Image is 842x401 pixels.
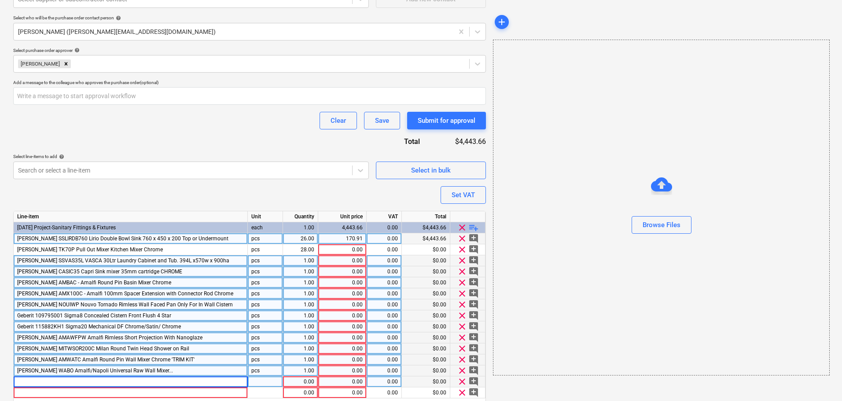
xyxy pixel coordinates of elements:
[13,154,369,159] div: Select line-items to add
[322,376,363,387] div: 0.00
[402,299,450,310] div: $0.00
[248,365,283,376] div: pcs
[468,222,479,233] span: playlist_add
[370,321,398,332] div: 0.00
[283,211,318,222] div: Quantity
[287,255,314,266] div: 1.00
[322,343,363,354] div: 0.00
[17,258,229,264] span: Castano SSVAS35L VASCA 30Ltr Laundry Cabinet and Tub. 394L x570w x 900ha
[457,288,467,299] span: clear
[370,244,398,255] div: 0.00
[13,15,486,21] div: Select who will be the purchase order contact person
[370,222,398,233] div: 0.00
[402,277,450,288] div: $0.00
[287,365,314,376] div: 1.00
[468,277,479,288] span: add_comment
[418,115,475,126] div: Submit for approval
[457,233,467,244] span: clear
[248,321,283,332] div: pcs
[57,154,64,159] span: help
[248,222,283,233] div: each
[402,255,450,266] div: $0.00
[468,310,479,321] span: add_comment
[287,266,314,277] div: 1.00
[331,115,346,126] div: Clear
[17,291,233,297] span: CASTANO AMX100C - Amalfi 100mm Spacer Extension with Connector Rod Chrome
[248,288,283,299] div: pcs
[407,112,486,129] button: Submit for approval
[17,313,171,319] span: Geberit 109795001 Sigma8 Concealed Cistern Front Flush 4 Star
[248,343,283,354] div: pcs
[18,59,61,68] div: [PERSON_NAME]
[287,233,314,244] div: 26.00
[402,343,450,354] div: $0.00
[468,376,479,387] span: add_comment
[457,321,467,332] span: clear
[322,332,363,343] div: 0.00
[287,244,314,255] div: 28.00
[411,165,451,176] div: Select in bulk
[322,244,363,255] div: 0.00
[402,288,450,299] div: $0.00
[367,211,402,222] div: VAT
[370,277,398,288] div: 0.00
[370,354,398,365] div: 0.00
[364,112,400,129] button: Save
[322,299,363,310] div: 0.00
[457,332,467,343] span: clear
[370,343,398,354] div: 0.00
[370,376,398,387] div: 0.00
[370,387,398,398] div: 0.00
[632,216,691,234] button: Browse Files
[320,112,357,129] button: Clear
[468,354,479,365] span: add_comment
[248,299,283,310] div: pcs
[402,310,450,321] div: $0.00
[322,354,363,365] div: 0.00
[370,288,398,299] div: 0.00
[13,87,486,105] input: Write a message to start approval workflow
[322,387,363,398] div: 0.00
[375,115,389,126] div: Save
[287,343,314,354] div: 1.00
[14,211,248,222] div: Line-item
[402,332,450,343] div: $0.00
[402,233,450,244] div: $4,443.66
[370,299,398,310] div: 0.00
[370,365,398,376] div: 0.00
[322,321,363,332] div: 0.00
[457,354,467,365] span: clear
[287,277,314,288] div: 1.00
[287,222,314,233] div: 1.00
[287,321,314,332] div: 1.00
[468,233,479,244] span: add_comment
[457,277,467,288] span: clear
[441,186,486,204] button: Set VAT
[61,59,71,68] div: Remove Matt Lebon
[643,219,680,231] div: Browse Files
[468,299,479,310] span: add_comment
[457,310,467,321] span: clear
[468,288,479,299] span: add_comment
[434,136,486,147] div: $4,443.66
[452,189,475,201] div: Set VAT
[114,15,121,21] span: help
[457,376,467,387] span: clear
[322,365,363,376] div: 0.00
[17,357,195,363] span: Castano AMWATC Amalfi Round Pin Wall Mixer Chrome 'TRIM KIT'
[402,266,450,277] div: $0.00
[798,359,842,401] iframe: Chat Widget
[468,255,479,266] span: add_comment
[457,255,467,266] span: clear
[248,332,283,343] div: pcs
[370,310,398,321] div: 0.00
[371,136,434,147] div: Total
[496,17,507,27] span: add
[402,211,450,222] div: Total
[468,365,479,376] span: add_comment
[248,310,283,321] div: pcs
[370,255,398,266] div: 0.00
[457,299,467,310] span: clear
[17,224,116,231] span: 3-15-03 Project-Sanitary Fittings & Fixtures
